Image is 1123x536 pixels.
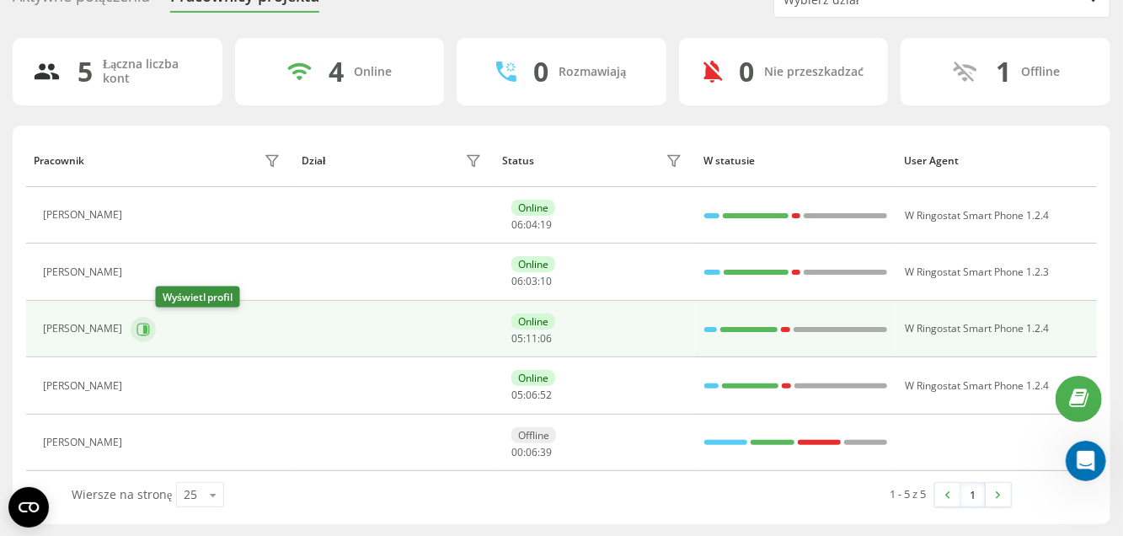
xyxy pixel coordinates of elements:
div: Łączna liczba kont [103,57,202,86]
div: : : [511,219,552,231]
span: 06 [511,274,523,288]
div: 25 [184,486,197,503]
div: 5 [78,56,93,88]
span: 03 [526,274,537,288]
div: [PERSON_NAME] [43,437,126,448]
div: Online [511,314,555,330]
div: 1 - 5 z 5 [890,485,927,502]
div: User Agent [904,155,1088,167]
div: : : [511,276,552,287]
div: Online [511,370,555,386]
div: [PERSON_NAME] [43,380,126,392]
iframe: Intercom live chat [1066,441,1106,481]
div: Nie przeszkadzać [765,65,864,79]
span: 52 [540,388,552,402]
span: 39 [540,445,552,459]
div: Offline [1021,65,1060,79]
span: 05 [511,331,523,346]
button: Wyślij wiadomość… [289,362,316,389]
div: Wyświetl profil [156,287,240,308]
span: W Ringostat Smart Phone 1.2.4 [906,378,1050,393]
div: Dział [302,155,325,167]
img: Profile image for Valerii [95,9,122,36]
div: [PERSON_NAME] [43,266,126,278]
span: 11 [526,331,537,346]
span: W Ringostat Smart Phone 1.2.3 [906,265,1050,279]
div: [PERSON_NAME] [43,209,126,221]
span: W Ringostat Smart Phone 1.2.4 [906,321,1050,335]
div: Pracownik [34,155,84,167]
button: Główna [264,7,296,39]
div: Online [511,200,555,216]
div: 0 [740,56,755,88]
button: Open CMP widget [8,487,49,528]
textarea: Napisz wiadomość... [14,283,323,362]
div: Online [354,65,392,79]
span: 06 [540,331,552,346]
span: 06 [526,445,537,459]
div: 1 [996,56,1011,88]
span: 06 [526,388,537,402]
span: 05 [511,388,523,402]
div: : : [511,389,552,401]
div: : : [511,333,552,345]
div: [PERSON_NAME] [43,323,126,335]
div: 0 [533,56,548,88]
div: 4 [329,56,344,88]
a: 1 [960,483,986,507]
span: W Ringostat Smart Phone 1.2.4 [906,208,1050,222]
div: Zamknij [296,7,326,37]
div: Status [502,155,534,167]
div: : : [511,447,552,458]
p: Poniżej minuty [142,21,222,38]
div: Offline [511,427,556,443]
button: Selektor emotek [26,369,40,383]
img: Profile image for Yuliia [48,9,75,36]
img: Profile image for Serhii [72,9,99,36]
button: go back [11,7,43,39]
span: 04 [526,217,537,232]
span: 06 [511,217,523,232]
span: Wiersze na stronę [72,486,172,502]
div: Online [511,256,555,272]
span: 10 [540,274,552,288]
div: Rozmawiają [559,65,626,79]
div: W statusie [703,155,888,167]
h1: Ringostat [129,8,193,21]
span: 00 [511,445,523,459]
span: 19 [540,217,552,232]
